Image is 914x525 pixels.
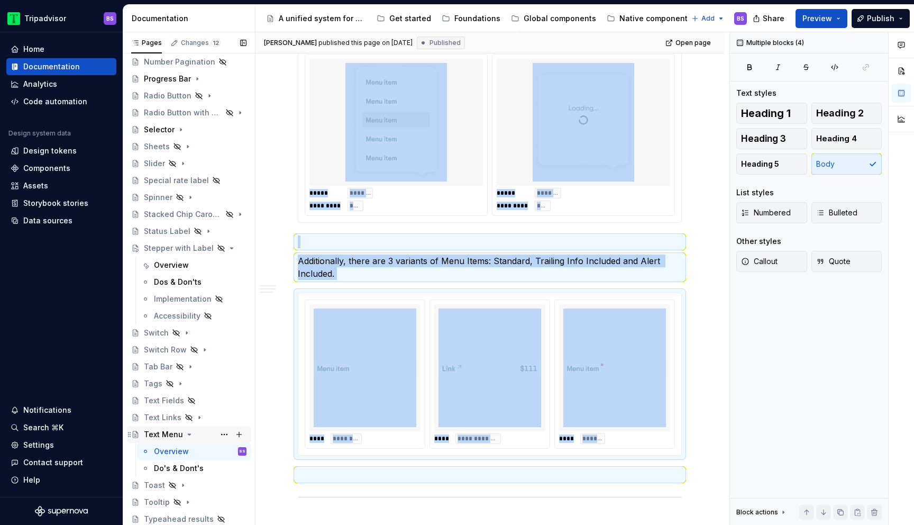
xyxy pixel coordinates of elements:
span: Heading 2 [816,108,864,119]
span: Open page [675,39,711,47]
div: Contact support [23,457,83,468]
span: Heading 3 [741,133,786,144]
div: Design system data [8,129,71,138]
div: Documentation [132,13,251,24]
span: Numbered [741,207,791,218]
div: Typeahead results [144,514,214,524]
a: Text Menu [127,426,251,443]
button: Share [747,9,791,28]
div: BS [106,14,114,23]
a: Documentation [6,58,116,75]
div: Text Menu [144,429,183,440]
div: Overview [154,446,189,457]
a: Do's & Dont's [137,460,251,477]
button: Help [6,472,116,488]
a: Switch [127,324,251,341]
a: Home [6,41,116,58]
span: Heading 5 [741,159,779,169]
div: Design tokens [23,146,77,156]
a: Radio Button [127,87,251,104]
a: Native components [602,10,696,27]
div: BS [240,446,245,457]
div: Search ⌘K [23,422,63,433]
div: Stacked Chip Carousel [144,209,222,220]
div: Radio Button [144,90,191,101]
a: Implementation [137,291,251,307]
div: Tab Bar [144,361,172,372]
div: Slider [144,158,165,169]
a: Storybook stories [6,195,116,212]
div: Settings [23,440,54,450]
div: Home [23,44,44,55]
div: Code automation [23,96,87,107]
span: Share [763,13,784,24]
div: Assets [23,180,48,191]
a: Design tokens [6,142,116,159]
button: Bulleted [811,202,882,223]
div: Get started [389,13,431,24]
img: 0ed0e8b8-9446-497d-bad0-376821b19aa5.png [7,12,20,25]
div: Native components [619,13,692,24]
button: TripadvisorBS [2,7,121,30]
a: Text Links [127,409,251,426]
span: Published [429,39,461,47]
a: Overview [137,257,251,274]
div: Text Fields [144,395,184,406]
a: Radio Button with Label [127,104,251,121]
a: Tab Bar [127,358,251,375]
span: Callout [741,256,778,267]
a: Selector [127,121,251,138]
a: Code automation [6,93,116,110]
div: Toast [144,480,165,491]
span: Heading 1 [741,108,791,119]
a: Dos & Don'ts [137,274,251,291]
div: Progress Bar [144,74,191,84]
a: Spinner [127,189,251,206]
div: Tags [144,378,162,389]
span: Quote [816,256,851,267]
div: Overview [154,260,189,270]
div: Notifications [23,405,71,415]
a: Progress Bar [127,70,251,87]
div: Selector [144,124,175,135]
div: Text Links [144,412,181,423]
div: Pages [131,39,162,47]
a: Status Label [127,223,251,240]
a: Foundations [437,10,505,27]
span: Preview [802,13,832,24]
a: Global components [507,10,600,27]
div: Stepper with Label [144,243,214,254]
a: Accessibility [137,307,251,324]
div: BS [737,14,744,23]
div: Do's & Dont's [154,463,204,474]
div: Tripadvisor [24,13,66,24]
span: 12 [211,39,221,47]
a: A unified system for every journey. [262,10,370,27]
div: Foundations [454,13,500,24]
button: Heading 1 [736,103,807,124]
a: Get started [372,10,435,27]
div: Analytics [23,79,57,89]
div: Page tree [262,8,686,29]
div: Block actions [736,508,778,517]
div: Status Label [144,226,190,237]
div: Sheets [144,141,170,152]
a: Tags [127,375,251,392]
div: Documentation [23,61,80,72]
div: A unified system for every journey. [279,13,366,24]
button: Search ⌘K [6,419,116,436]
div: Components [23,163,70,174]
div: Block actions [736,505,788,520]
div: Help [23,475,40,485]
div: Switch Row [144,345,187,355]
div: Radio Button with Label [144,107,222,118]
div: Special rate label [144,175,209,186]
div: List styles [736,187,774,198]
svg: Supernova Logo [35,506,88,517]
span: Publish [867,13,894,24]
a: Settings [6,437,116,454]
a: Analytics [6,76,116,93]
a: Slider [127,155,251,172]
div: Other styles [736,236,781,247]
a: OverviewBS [137,443,251,460]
